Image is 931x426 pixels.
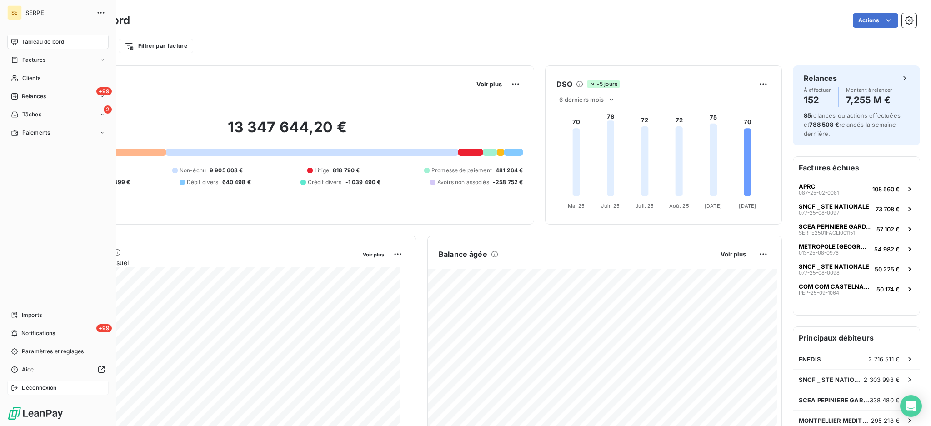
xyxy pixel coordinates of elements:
div: SE [7,5,22,20]
span: À effectuer [804,87,831,93]
tspan: Juin 25 [601,203,620,209]
button: Voir plus [718,250,749,258]
tspan: [DATE] [705,203,722,209]
h6: Balance âgée [439,249,487,260]
span: Déconnexion [22,384,57,392]
span: Montant à relancer [846,87,892,93]
span: 295 218 € [871,417,900,424]
span: Clients [22,74,40,82]
span: Avoirs non associés [437,178,489,186]
span: Voir plus [363,251,384,258]
span: +99 [96,324,112,332]
span: Promesse de paiement [431,166,492,175]
span: 481 264 € [496,166,523,175]
span: Tâches [22,110,41,119]
span: 818 790 € [333,166,360,175]
h4: 152 [804,93,831,107]
span: ENEDIS [799,356,821,363]
span: COM COM CASTELNAUDARY [799,283,873,290]
span: PEP-25-09-1064 [799,290,839,296]
span: Débit divers [187,178,219,186]
span: 73 708 € [876,205,900,213]
span: Relances [22,92,46,100]
button: Actions [853,13,898,28]
span: 85 [804,112,811,119]
span: 108 560 € [872,185,900,193]
span: 077-25-08-0097 [799,210,839,216]
span: Chiffre d'affaires mensuel [51,258,356,267]
tspan: Mai 25 [568,203,585,209]
span: 338 480 € [870,396,900,404]
span: 087-25-02-0081 [799,190,839,195]
span: Notifications [21,329,55,337]
span: SCEA PEPINIERE GARDOISE [799,223,873,230]
h6: Relances [804,73,837,84]
h2: 13 347 644,20 € [51,118,523,145]
span: 2 303 998 € [864,376,900,383]
span: 2 716 511 € [868,356,900,363]
span: SNCF _ STE NATIONALE [799,376,864,383]
span: Crédit divers [308,178,342,186]
span: METROPOLE [GEOGRAPHIC_DATA] [799,243,871,250]
span: 57 102 € [876,226,900,233]
span: 077-25-08-0098 [799,270,840,276]
span: SERPE [25,9,91,16]
h6: DSO [556,79,572,90]
div: Open Intercom Messenger [900,395,922,417]
span: 013-25-08-0976 [799,250,839,256]
span: 50 174 € [876,286,900,293]
span: MONTPELLIER MEDITERRANEE METROPOLE [799,417,871,424]
span: Imports [22,311,42,319]
button: Voir plus [360,250,387,258]
span: Aide [22,366,34,374]
span: Non-échu [180,166,206,175]
button: COM COM CASTELNAUDARYPEP-25-09-106450 174 € [793,279,920,299]
span: -1 039 490 € [345,178,381,186]
button: SNCF _ STE NATIONALE077-25-08-009773 708 € [793,199,920,219]
h6: Factures échues [793,157,920,179]
span: -258 752 € [493,178,523,186]
button: Voir plus [474,80,505,88]
span: SNCF _ STE NATIONALE [799,203,869,210]
button: SNCF _ STE NATIONALE077-25-08-009850 225 € [793,259,920,279]
span: SNCF _ STE NATIONALE [799,263,869,270]
span: 640 498 € [222,178,251,186]
tspan: Août 25 [669,203,689,209]
span: Litige [315,166,329,175]
h4: 7,255 M € [846,93,892,107]
h6: Principaux débiteurs [793,327,920,349]
span: 54 982 € [874,246,900,253]
tspan: Juil. 25 [636,203,654,209]
button: METROPOLE [GEOGRAPHIC_DATA]013-25-08-097654 982 € [793,239,920,259]
span: Voir plus [721,251,746,258]
button: SCEA PEPINIERE GARDOISESERPE2501FACLI00115157 102 € [793,219,920,239]
span: Paiements [22,129,50,137]
button: APRC087-25-02-0081108 560 € [793,179,920,199]
span: -5 jours [587,80,620,88]
span: SCEA PEPINIERE GARDOISE [799,396,870,404]
span: 2 [104,105,112,114]
span: SERPE2501FACLI001151 [799,230,855,236]
span: 50 225 € [875,266,900,273]
button: Filtrer par facture [119,39,193,53]
span: Voir plus [476,80,502,88]
span: +99 [96,87,112,95]
span: 6 derniers mois [559,96,604,103]
span: Paramètres et réglages [22,347,84,356]
span: Tableau de bord [22,38,64,46]
a: Aide [7,362,109,377]
span: APRC [799,183,816,190]
span: relances ou actions effectuées et relancés la semaine dernière. [804,112,901,137]
span: Factures [22,56,45,64]
img: Logo LeanPay [7,406,64,421]
tspan: [DATE] [739,203,756,209]
span: 788 508 € [809,121,839,128]
span: 9 905 608 € [210,166,243,175]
